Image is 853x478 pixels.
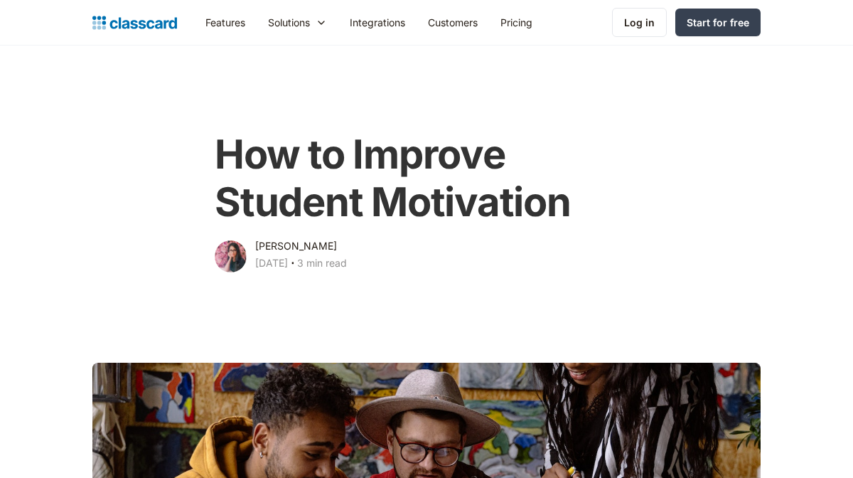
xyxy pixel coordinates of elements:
img: email-white sharing button [621,251,632,262]
div: ‧ [288,255,297,275]
img: whatsapp-white sharing button [471,251,483,262]
a: Features [194,6,257,38]
img: pinterest-white sharing button [561,251,572,262]
div: Solutions [257,6,338,38]
a: Integrations [338,6,417,38]
div: [DATE] [255,255,288,272]
div: Solutions [268,15,310,30]
img: facebook-white sharing button [591,251,602,262]
a: Pricing [489,6,544,38]
h1: How to Improve Student Motivation [215,131,638,226]
a: Logo [92,13,177,33]
a: Log in [612,8,667,37]
div: 3 min read [297,255,347,272]
div: Log in [624,15,655,30]
a: Customers [417,6,489,38]
div: [PERSON_NAME] [255,238,337,255]
a: Start for free [675,9,761,36]
div: Start for free [687,15,749,30]
img: linkedin-white sharing button [531,251,542,262]
img: twitter-white sharing button [501,251,513,262]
